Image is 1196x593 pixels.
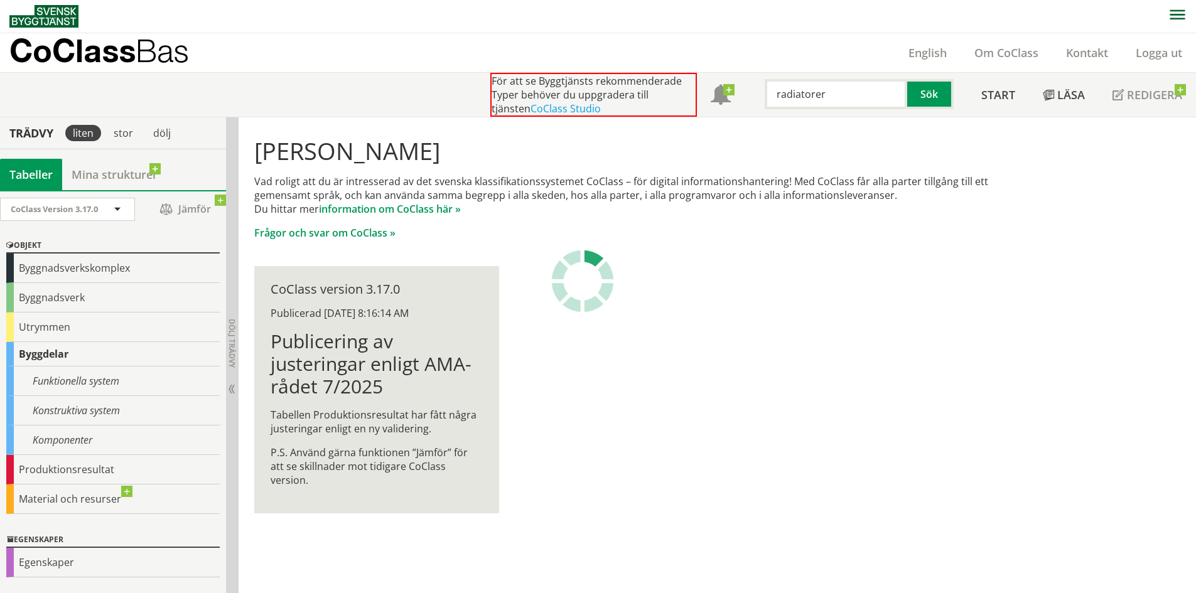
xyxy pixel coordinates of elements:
[1057,87,1085,102] span: Läsa
[6,455,220,484] div: Produktionsresultat
[62,159,167,190] a: Mina strukturer
[1029,73,1099,117] a: Läsa
[907,79,954,109] button: Sök
[9,5,78,28] img: Svensk Byggtjänst
[551,250,614,313] img: Laddar
[106,125,141,141] div: stor
[895,45,961,60] a: English
[1122,45,1196,60] a: Logga ut
[254,137,1026,164] h1: [PERSON_NAME]
[271,446,482,487] p: P.S. Använd gärna funktionen ”Jämför” för att se skillnader mot tidigare CoClass version.
[6,425,220,455] div: Komponenter
[319,202,461,216] a: information om CoClass här »
[490,73,697,117] div: För att se Byggtjänsts rekommenderade Typer behöver du uppgradera till tjänsten
[148,198,223,220] span: Jämför
[65,125,101,141] div: liten
[1099,73,1196,117] a: Redigera
[9,43,189,58] p: CoClass
[711,86,731,106] span: Notifikationer
[254,174,1026,216] p: Vad roligt att du är intresserad av det svenska klassifikationssystemet CoClass – för digital inf...
[6,484,220,514] div: Material och resurser
[6,533,220,548] div: Egenskaper
[146,125,178,141] div: dölj
[9,33,216,72] a: CoClassBas
[11,203,98,215] span: CoClass Version 3.17.0
[981,87,1015,102] span: Start
[6,396,220,425] div: Konstruktiva system
[3,126,60,140] div: Trädvy
[271,282,482,296] div: CoClass version 3.17.0
[6,238,220,254] div: Objekt
[967,73,1029,117] a: Start
[765,79,907,109] input: Sök
[271,306,482,320] div: Publicerad [DATE] 8:16:14 AM
[6,366,220,396] div: Funktionella system
[271,330,482,398] h1: Publicering av justeringar enligt AMA-rådet 7/2025
[227,319,237,368] span: Dölj trädvy
[6,283,220,313] div: Byggnadsverk
[1052,45,1122,60] a: Kontakt
[136,32,189,69] span: Bas
[1127,87,1182,102] span: Redigera
[961,45,1052,60] a: Om CoClass
[6,254,220,283] div: Byggnadsverkskomplex
[6,342,220,366] div: Byggdelar
[6,548,220,577] div: Egenskaper
[271,408,482,435] p: Tabellen Produktionsresultat har fått några justeringar enligt en ny validering.
[254,226,396,240] a: Frågor och svar om CoClass »
[531,102,601,115] a: CoClass Studio
[6,313,220,342] div: Utrymmen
